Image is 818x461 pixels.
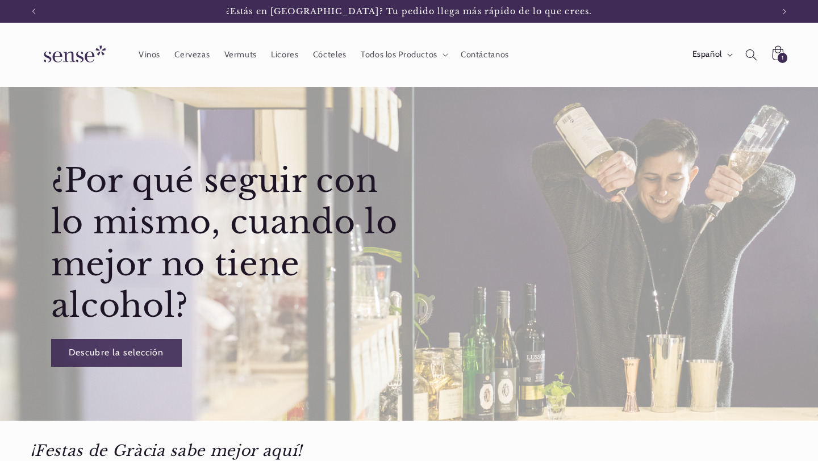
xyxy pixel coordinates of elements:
img: Sense [30,39,115,71]
summary: Todos los Productos [353,42,453,67]
a: Licores [264,42,306,67]
a: Vermuts [217,42,264,67]
a: Contáctanos [453,42,516,67]
button: Español [685,43,738,66]
h2: ¿Por qué seguir con lo mismo, cuando lo mejor no tiene alcohol? [51,160,415,327]
span: Contáctanos [461,49,509,60]
span: 1 [782,53,784,63]
a: Cervezas [168,42,217,67]
span: Vinos [139,49,160,60]
span: ¿Estás en [GEOGRAPHIC_DATA]? Tu pedido llega más rápido de lo que crees. [226,6,592,16]
a: Sense [26,34,120,76]
span: Vermuts [224,49,257,60]
em: ¡Festas de Gràcia sabe mejor aquí! [30,441,302,460]
a: Cócteles [306,42,353,67]
span: Cervezas [174,49,210,60]
a: Vinos [131,42,167,67]
span: Español [692,48,722,61]
span: Todos los Productos [361,49,437,60]
span: Licores [271,49,298,60]
span: Cócteles [313,49,347,60]
summary: Búsqueda [738,41,764,68]
a: Descubre la selección [51,339,181,367]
